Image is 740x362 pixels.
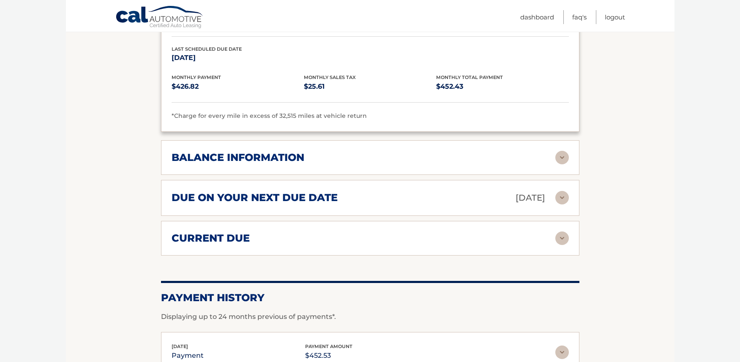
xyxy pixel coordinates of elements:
a: FAQ's [572,10,587,24]
p: payment [172,350,204,362]
span: Monthly Payment [172,74,221,80]
span: Monthly Total Payment [436,74,503,80]
p: [DATE] [516,191,545,205]
a: Cal Automotive [115,5,204,30]
p: Displaying up to 24 months previous of payments*. [161,312,579,322]
img: accordion-rest.svg [555,191,569,204]
p: $452.53 [305,350,352,362]
h2: balance information [172,151,304,164]
span: payment amount [305,343,352,349]
h2: Payment History [161,291,579,304]
p: $426.82 [172,81,304,93]
span: *Charge for every mile in excess of 32,515 miles at vehicle return [172,112,367,120]
a: Dashboard [520,10,554,24]
a: Logout [605,10,625,24]
p: $25.61 [304,81,436,93]
img: accordion-rest.svg [555,346,569,359]
img: accordion-rest.svg [555,231,569,245]
h2: due on your next due date [172,191,338,204]
p: [DATE] [172,52,304,64]
img: accordion-rest.svg [555,151,569,164]
h2: current due [172,232,250,245]
span: Last Scheduled Due Date [172,46,242,52]
span: [DATE] [172,343,188,349]
span: Monthly Sales Tax [304,74,356,80]
p: $452.43 [436,81,568,93]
